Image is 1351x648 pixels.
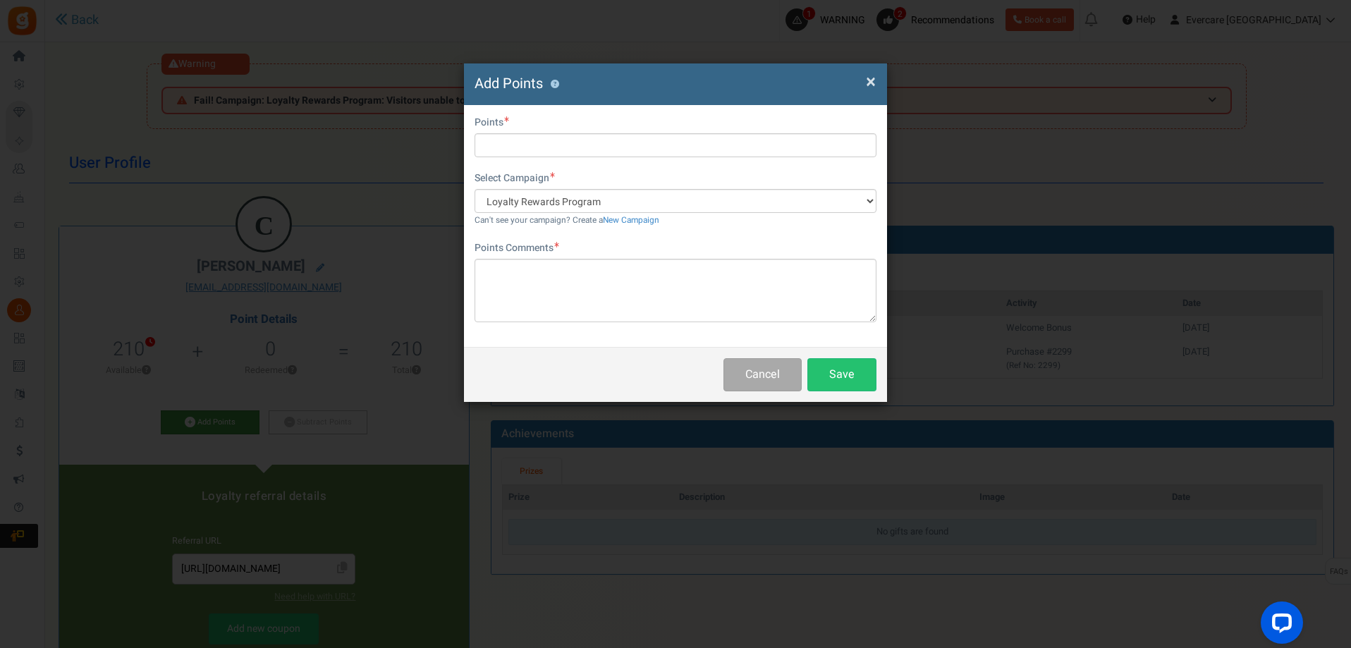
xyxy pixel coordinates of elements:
small: Can't see your campaign? Create a [475,214,659,226]
a: New Campaign [603,214,659,226]
span: Add Points [475,73,543,94]
button: Cancel [723,358,802,391]
label: Select Campaign [475,171,555,185]
label: Points Comments [475,241,559,255]
label: Points [475,116,509,130]
span: × [866,68,876,95]
button: Save [807,358,876,391]
button: ? [550,80,559,89]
